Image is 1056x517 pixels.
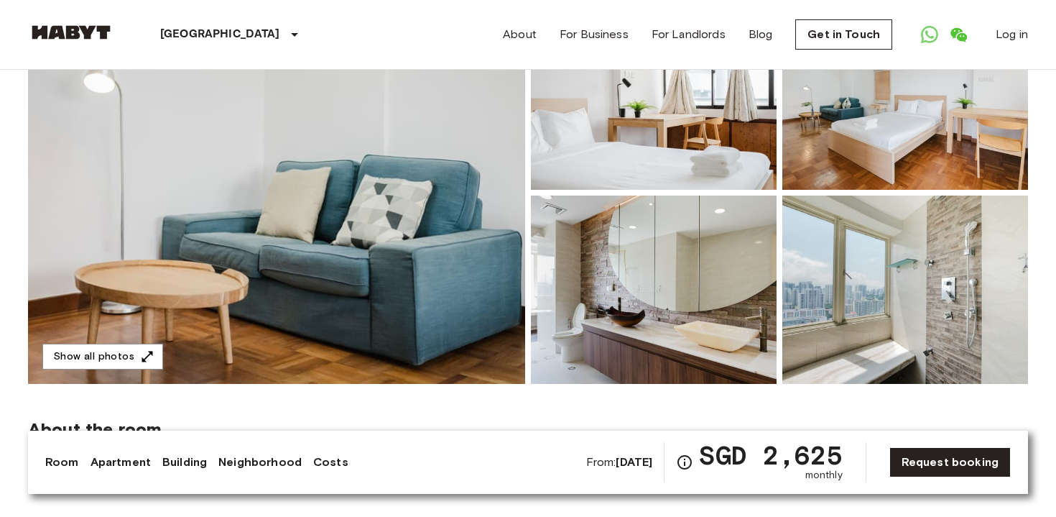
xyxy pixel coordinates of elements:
span: About the room [28,418,1028,440]
a: Building [162,454,207,471]
button: Show all photos [42,344,163,370]
a: For Landlords [652,26,726,43]
a: About [503,26,537,43]
a: Costs [313,454,348,471]
p: [GEOGRAPHIC_DATA] [160,26,280,43]
a: Apartment [91,454,151,471]
svg: Check cost overview for full price breakdown. Please note that discounts apply to new joiners onl... [676,454,693,471]
img: Habyt [28,25,114,40]
img: Marketing picture of unit SG-01-108-001-001 [28,1,525,384]
a: Open WhatsApp [915,20,944,49]
img: Picture of unit SG-01-108-001-001 [531,196,777,384]
a: Blog [749,26,773,43]
span: From: [586,454,653,470]
a: Log in [996,26,1028,43]
a: Get in Touch [795,19,892,50]
img: Picture of unit SG-01-108-001-001 [782,196,1028,384]
b: [DATE] [616,455,652,469]
a: Room [45,454,79,471]
a: Request booking [889,447,1011,477]
a: Open WeChat [944,20,973,49]
a: For Business [560,26,629,43]
img: Picture of unit SG-01-108-001-001 [782,1,1028,190]
span: monthly [805,468,843,482]
img: Picture of unit SG-01-108-001-001 [531,1,777,190]
a: Neighborhood [218,454,302,471]
span: SGD 2,625 [699,442,842,468]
